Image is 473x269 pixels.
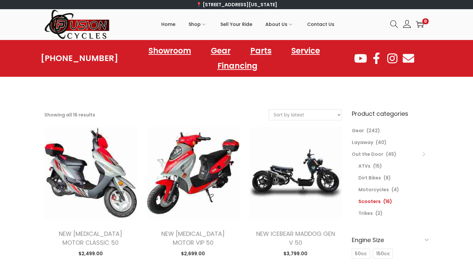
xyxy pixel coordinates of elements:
[376,139,387,146] span: (40)
[161,230,225,247] a: NEW [MEDICAL_DATA] MOTOR VIP 50
[110,10,385,39] nav: Primary navigation
[59,230,122,247] a: NEW [MEDICAL_DATA] MOTOR CLASSIC 50
[373,163,382,169] span: (15)
[376,250,390,257] span: 150cc
[44,9,110,40] img: Woostify retina logo
[386,151,396,157] span: (45)
[41,54,118,63] a: [PHONE_NUMBER]
[265,16,287,32] span: About Us
[307,10,334,39] a: Contact Us
[352,127,364,134] a: Gear
[161,10,175,39] a: Home
[352,232,429,248] h6: Engine Size
[358,210,373,217] a: Trikes
[211,58,264,73] a: Financing
[161,16,175,32] span: Home
[285,43,327,58] a: Service
[358,163,371,169] a: ATVs
[352,109,429,118] h6: Product categories
[142,43,198,58] a: Showroom
[283,250,286,257] span: $
[79,250,81,257] span: $
[352,151,383,157] a: Out the Door
[244,43,278,58] a: Parts
[196,1,277,8] a: 📍 [STREET_ADDRESS][US_STATE]
[181,250,184,257] span: $
[79,250,103,257] span: 2,499.00
[416,20,424,28] a: 0
[358,175,381,181] a: Dirt Bikes
[181,250,205,257] span: 2,699.00
[44,110,95,119] p: Showing all 16 results
[392,186,399,193] span: (4)
[375,210,383,217] span: (2)
[269,110,342,120] select: Shop order
[265,10,294,39] a: About Us
[358,186,389,193] a: Motorcycles
[358,198,381,205] a: Scooters
[352,139,373,146] a: Layaway
[367,127,380,134] span: (242)
[256,230,335,247] a: NEW ICEBEAR MADDOG GEN V 50
[118,43,353,73] nav: Menu
[383,198,392,205] span: (16)
[384,175,391,181] span: (8)
[220,16,252,32] span: Sell Your Ride
[189,16,201,32] span: Shop
[204,43,237,58] a: Gear
[283,250,307,257] span: 3,799.00
[307,16,334,32] span: Contact Us
[189,10,207,39] a: Shop
[355,250,367,257] span: 50cc
[220,10,252,39] a: Sell Your Ride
